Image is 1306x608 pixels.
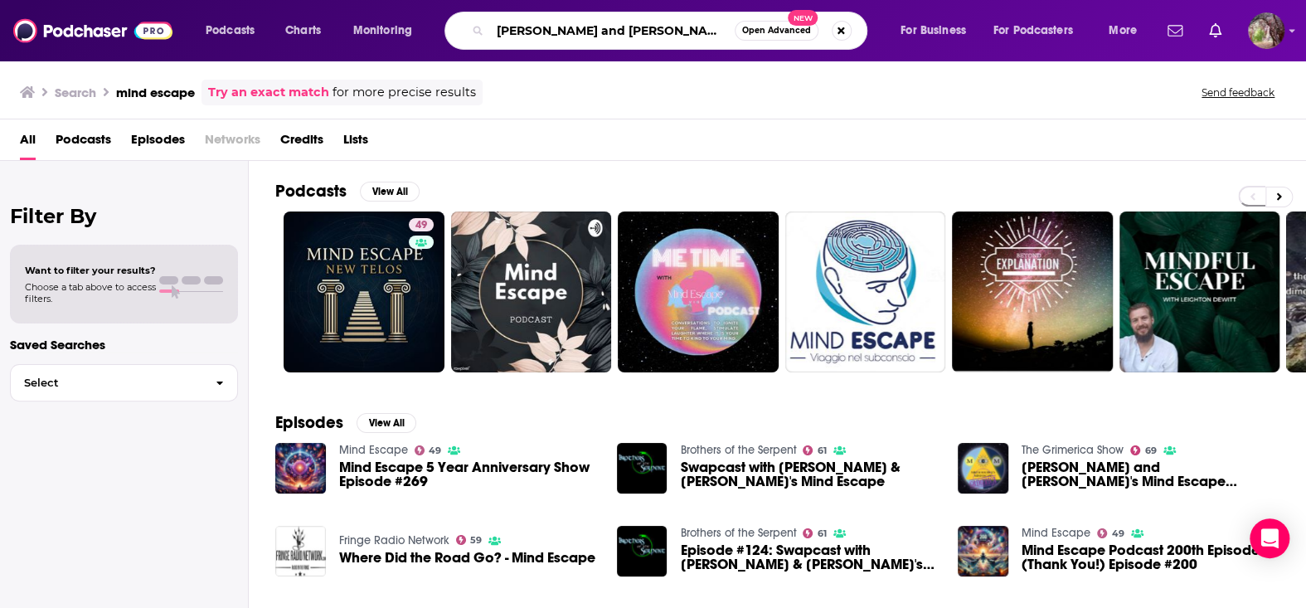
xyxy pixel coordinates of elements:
button: Open AdvancedNew [735,21,818,41]
span: Logged in as MSanz [1248,12,1284,49]
div: Search podcasts, credits, & more... [460,12,883,50]
a: Mind Escape [1022,526,1090,540]
a: Brothers of the Serpent [680,443,796,457]
span: 59 [470,537,482,544]
img: Mike and Maurice's Mind Escape Swapcast [958,443,1008,494]
a: All [20,126,36,160]
a: Fringe Radio Network [339,533,449,547]
span: More [1109,19,1137,42]
h2: Episodes [275,412,343,433]
span: 49 [429,447,441,455]
button: open menu [194,17,276,44]
a: The Grimerica Show [1022,443,1124,457]
a: Mind Escape 5 Year Anniversary Show Episode #269 [339,460,597,489]
span: Monitoring [353,19,412,42]
a: 61 [803,445,827,455]
span: 61 [818,447,827,455]
a: 49 [409,218,434,231]
span: 49 [415,217,427,234]
span: 49 [1112,530,1124,537]
button: Send feedback [1197,85,1279,100]
a: 49 [1097,528,1124,538]
a: Mind Escape Podcast 200th Episode (Thank You!) Episode #200 [1022,543,1279,572]
span: New [788,10,818,26]
span: Swapcast with [PERSON_NAME] & [PERSON_NAME]'s Mind Escape [680,460,938,489]
button: open menu [889,17,987,44]
button: open menu [1097,17,1158,44]
button: View All [357,413,416,433]
a: 61 [803,528,827,538]
h2: Filter By [10,204,238,228]
a: Where Did the Road Go? - Mind Escape [339,551,595,565]
a: Lists [343,126,368,160]
button: Select [10,364,238,401]
span: Choose a tab above to access filters. [25,281,156,304]
button: Show profile menu [1248,12,1284,49]
h2: Podcasts [275,181,347,202]
button: open menu [983,17,1097,44]
span: Open Advanced [742,27,811,35]
img: Episode #124: Swapcast with Mike & Maurice's Mind Escape [617,526,668,576]
img: Swapcast with Mike & Maurice's Mind Escape [617,443,668,494]
span: Select [11,377,202,388]
button: View All [360,182,420,202]
span: [PERSON_NAME] and [PERSON_NAME]'s Mind Escape Swapcast [1022,460,1279,489]
a: 49 [284,212,444,372]
p: Saved Searches [10,337,238,353]
a: Charts [274,17,331,44]
a: 59 [456,535,483,545]
a: Episode #124: Swapcast with Mike & Maurice's Mind Escape [680,543,938,572]
h3: mind escape [116,85,195,100]
a: PodcastsView All [275,181,420,202]
img: Where Did the Road Go? - Mind Escape [275,526,326,576]
a: Brothers of the Serpent [680,526,796,540]
a: EpisodesView All [275,412,416,433]
img: Mind Escape 5 Year Anniversary Show Episode #269 [275,443,326,494]
img: User Profile [1248,12,1284,49]
span: Charts [285,19,321,42]
img: Podchaser - Follow, Share and Rate Podcasts [13,15,172,46]
span: For Podcasters [993,19,1073,42]
a: Podcasts [56,126,111,160]
a: Episodes [131,126,185,160]
span: Networks [205,126,260,160]
a: Mike and Maurice's Mind Escape Swapcast [1022,460,1279,489]
a: Mind Escape [339,443,408,457]
button: open menu [342,17,434,44]
a: Show notifications dropdown [1161,17,1189,45]
img: Mind Escape Podcast 200th Episode (Thank You!) Episode #200 [958,526,1008,576]
a: 49 [415,445,442,455]
input: Search podcasts, credits, & more... [490,17,735,44]
a: Show notifications dropdown [1202,17,1228,45]
span: Episode #124: Swapcast with [PERSON_NAME] & [PERSON_NAME]'s Mind Escape [680,543,938,572]
span: Podcasts [206,19,255,42]
div: Open Intercom Messenger [1250,518,1289,558]
span: For Business [901,19,966,42]
span: 61 [818,530,827,537]
a: Credits [280,126,323,160]
span: Want to filter your results? [25,265,156,276]
a: Try an exact match [208,83,329,102]
h3: Search [55,85,96,100]
a: Swapcast with Mike & Maurice's Mind Escape [680,460,938,489]
a: 69 [1130,445,1157,455]
span: for more precise results [333,83,476,102]
span: 69 [1145,447,1157,455]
